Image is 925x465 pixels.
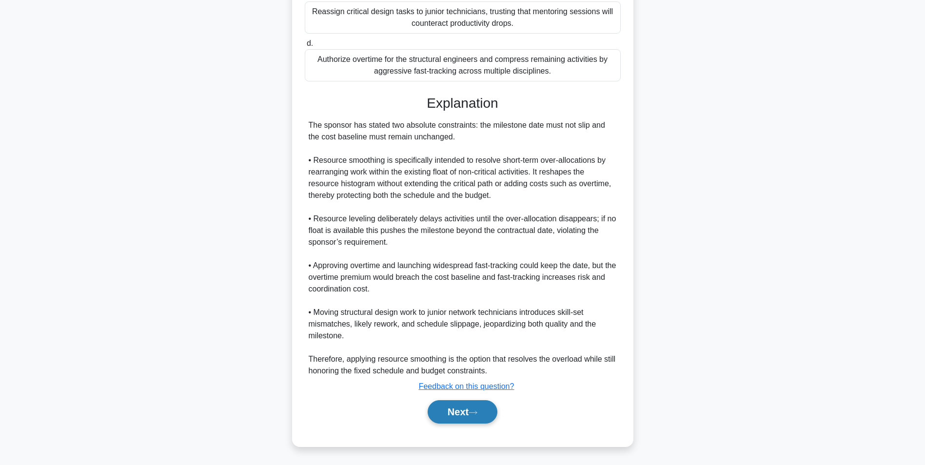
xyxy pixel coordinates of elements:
[307,39,313,47] span: d.
[311,95,615,112] h3: Explanation
[309,119,617,377] div: The sponsor has stated two absolute constraints: the milestone date must not slip and the cost ba...
[305,1,621,34] div: Reassign critical design tasks to junior technicians, trusting that mentoring sessions will count...
[428,400,497,424] button: Next
[419,382,514,390] a: Feedback on this question?
[305,49,621,81] div: Authorize overtime for the structural engineers and compress remaining activities by aggressive f...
